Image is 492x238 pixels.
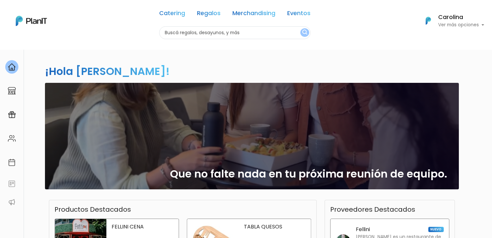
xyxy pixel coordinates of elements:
img: campaigns-02234683943229c281be62815700db0a1741e53638e28bf9629b52c665b00959.svg [8,111,16,119]
h2: ¡Hola [PERSON_NAME]! [45,64,170,79]
p: Fellini [356,227,370,232]
img: partners-52edf745621dab592f3b2c58e3bca9d71375a7ef29c3b500c9f145b62cc070d4.svg [8,198,16,206]
button: PlanIt Logo Carolina Ver más opciones [417,12,484,29]
img: PlanIt Logo [16,16,47,26]
img: marketplace-4ceaa7011d94191e9ded77b95e3339b90024bf715f7c57f8cf31f2d8c509eaba.svg [8,87,16,95]
h2: Que no falte nada en tu próxima reunión de equipo. [170,168,447,180]
input: Buscá regalos, desayunos, y más [159,26,310,39]
a: Regalos [197,11,221,18]
img: calendar-87d922413cdce8b2cf7b7f5f62616a5cf9e4887200fb71536465627b3292af00.svg [8,158,16,166]
img: PlanIt Logo [421,13,436,28]
p: Ver más opciones [438,23,484,27]
a: Merchandising [232,11,275,18]
p: FELLINI CENA [112,224,173,229]
img: people-662611757002400ad9ed0e3c099ab2801c6687ba6c219adb57efc949bc21e19d.svg [8,134,16,142]
h3: Productos Destacados [54,205,131,213]
img: feedback-78b5a0c8f98aac82b08bfc38622c3050aee476f2c9584af64705fc4e61158814.svg [8,180,16,188]
a: Eventos [287,11,310,18]
a: Catering [159,11,185,18]
img: search_button-432b6d5273f82d61273b3651a40e1bd1b912527efae98b1b7a1b2c0702e16a8d.svg [302,30,307,36]
p: TABLA QUESOS [244,224,306,229]
h3: Proveedores Destacados [330,205,415,213]
img: home-e721727adea9d79c4d83392d1f703f7f8bce08238fde08b1acbfd93340b81755.svg [8,63,16,71]
span: NUEVO [428,227,443,232]
h6: Carolina [438,14,484,20]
